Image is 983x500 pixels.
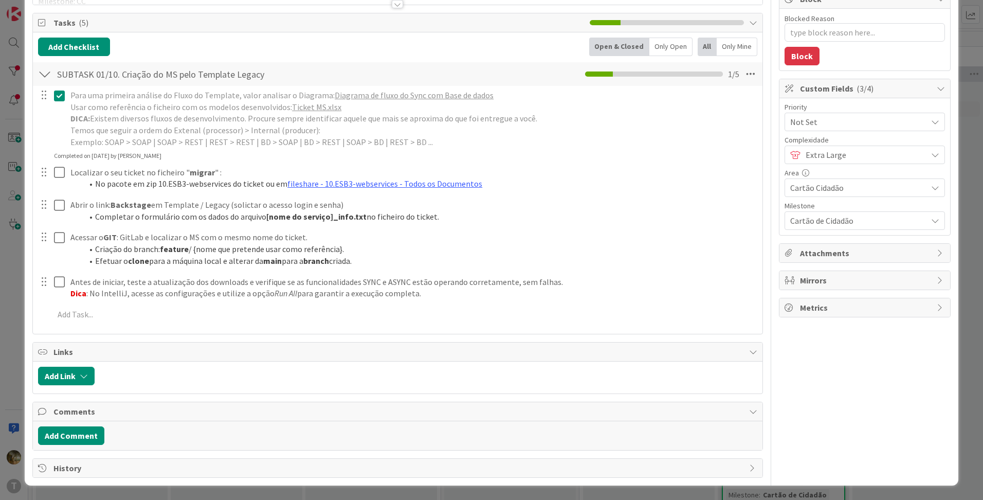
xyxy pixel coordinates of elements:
p: Temos que seguir a ordem do Extenal (processor) > Internal (producer): [70,124,755,136]
span: ( 5 ) [79,17,88,28]
p: Abrir o link: em Template / Legacy (solictar o acesso login e senha) [70,199,755,211]
span: Cartão de Cidadão [790,213,922,228]
div: Milestone [785,202,945,209]
li: Efetuar o para a máquina local e alterar da para a criada. [83,255,755,267]
span: Attachments [800,247,932,259]
strong: branch [303,256,329,266]
p: Antes de iniciar, teste a atualização dos downloads e verifique se as funcionalidades SYNC e ASYN... [70,276,755,288]
em: Run All [275,288,297,298]
div: Only Mine [717,38,757,56]
strong: clone [128,256,149,266]
strong: migrar [190,167,215,177]
strong: Dica [70,288,86,298]
span: Cartão Cidadão [790,181,922,195]
label: Blocked Reason [785,14,834,23]
button: Add Comment [38,426,104,445]
a: Diagrama de fluxo do Sync com Base de dados [335,90,494,100]
span: Comments [53,405,744,418]
span: Mirrors [800,274,932,287]
span: Tasks [53,16,585,29]
strong: GIT [103,232,117,242]
button: Add Link [38,367,95,385]
span: Metrics [800,301,932,314]
span: Extra Large [806,148,922,162]
p: Exemplo: SOAP > SOAP | SOAP > REST | REST > REST | BD > SOAP | BD > REST | SOAP > BD | REST > BD ... [70,136,755,148]
div: Only Open [649,38,693,56]
span: ( 3/4 ) [857,83,873,94]
strong: DICA: [70,113,90,123]
li: No pacote em zip 10.ESB3-webservices do ticket ou em [83,178,755,190]
div: Completed on [DATE] by [PERSON_NAME] [54,151,161,160]
p: Existem diversos fluxos de desenvolvimento. Procure sempre identificar aquele que mais se aproxim... [70,113,755,124]
span: Not Set [790,115,922,129]
div: Complexidade [785,136,945,144]
strong: main [263,256,282,266]
strong: Backstage [111,200,151,210]
div: Open & Closed [589,38,649,56]
div: All [698,38,717,56]
li: Completar o formulário com os dados do arquivo no ficheiro do ticket. [83,211,755,223]
button: Block [785,47,820,65]
p: Acessar o : GitLab e localizar o MS com o mesmo nome do ticket. [70,231,755,243]
span: History [53,462,744,474]
button: Add Checklist [38,38,110,56]
div: Priority [785,103,945,111]
span: Links [53,346,744,358]
p: Localizar o seu ticket no ficheiro " " : [70,167,755,178]
strong: feature [160,244,189,254]
input: Add Checklist... [53,65,285,83]
a: fileshare - 10.ESB3-webservices - Todos os Documentos [287,178,482,189]
p: : No IntelliJ, acesse as configurações e utilize a opção para garantir a execução completa. [70,288,755,299]
span: Custom Fields [800,82,932,95]
span: 1 / 5 [728,68,739,80]
div: Area [785,169,945,176]
a: Ticket MS.xlsx [292,102,341,112]
li: Criação do branch: / {nome que pretende usar como referência}. [83,243,755,255]
strong: [nome do serviço]_info.txt [266,211,367,222]
p: Para uma primeira análise do Fluxo do Template, valor analisar o Diagrama: [70,90,755,101]
p: Usar como referência o ficheiro com os modelos desenvolvidos: [70,101,755,113]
